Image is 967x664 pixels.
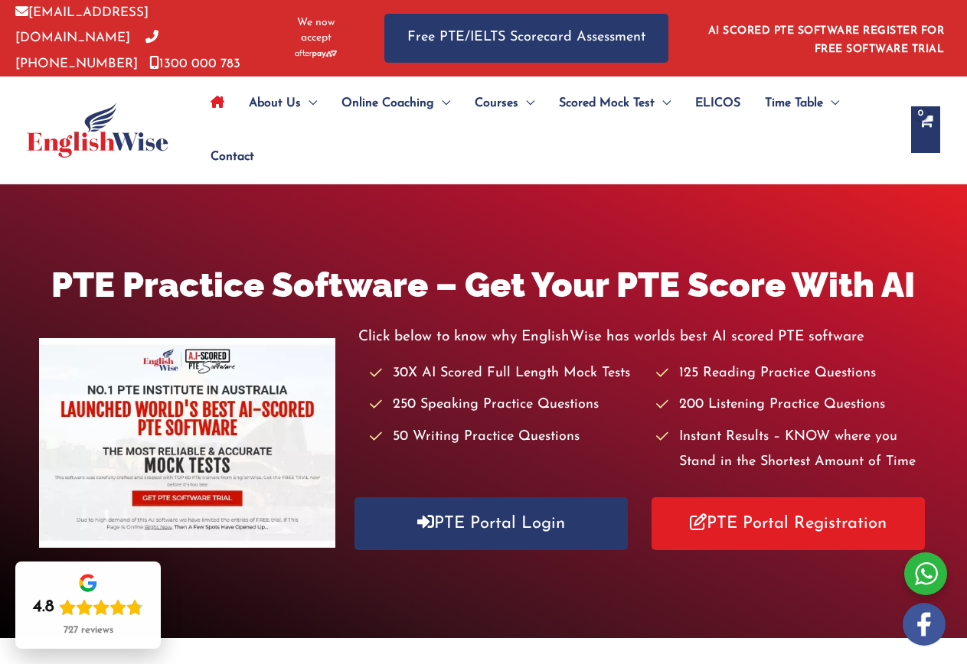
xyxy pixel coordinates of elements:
[198,76,896,184] nav: Site Navigation: Main Menu
[39,261,929,309] h1: PTE Practice Software – Get Your PTE Score With AI
[358,324,929,350] p: Click below to know why EnglishWise has worlds best AI scored PTE software
[518,76,534,130] span: Menu Toggle
[286,15,346,46] span: We now accept
[39,338,335,548] img: pte-institute-main
[434,76,450,130] span: Menu Toggle
[295,50,337,58] img: Afterpay-Logo
[211,130,254,184] span: Contact
[370,361,642,386] li: 30X AI Scored Full Length Mock Tests
[329,76,462,130] a: Online CoachingMenu Toggle
[708,25,945,55] a: AI SCORED PTE SOFTWARE REGISTER FOR FREE SOFTWARE TRIAL
[370,425,642,450] li: 50 Writing Practice Questions
[354,497,628,550] a: PTE Portal Login
[64,624,113,636] div: 727 reviews
[249,76,301,130] span: About Us
[559,76,655,130] span: Scored Mock Test
[237,76,329,130] a: About UsMenu Toggle
[753,76,851,130] a: Time TableMenu Toggle
[656,361,928,386] li: 125 Reading Practice Questions
[695,76,740,130] span: ELICOS
[301,76,317,130] span: Menu Toggle
[765,76,823,130] span: Time Table
[699,13,952,63] aside: Header Widget 1
[462,76,547,130] a: CoursesMenu Toggle
[652,497,925,550] a: PTE Portal Registration
[384,14,668,62] a: Free PTE/IELTS Scorecard Assessment
[27,103,168,158] img: cropped-ew-logo
[655,76,671,130] span: Menu Toggle
[656,392,928,418] li: 200 Listening Practice Questions
[33,597,54,618] div: 4.8
[547,76,683,130] a: Scored Mock TestMenu Toggle
[15,6,149,44] a: [EMAIL_ADDRESS][DOMAIN_NAME]
[370,392,642,418] li: 250 Speaking Practice Questions
[149,57,240,70] a: 1300 000 783
[198,130,254,184] a: Contact
[341,76,434,130] span: Online Coaching
[903,603,946,646] img: white-facebook.png
[33,597,143,618] div: Rating: 4.8 out of 5
[15,31,158,70] a: [PHONE_NUMBER]
[823,76,839,130] span: Menu Toggle
[911,106,940,153] a: View Shopping Cart, empty
[683,76,753,130] a: ELICOS
[656,425,928,476] li: Instant Results – KNOW where you Stand in the Shortest Amount of Time
[475,76,518,130] span: Courses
